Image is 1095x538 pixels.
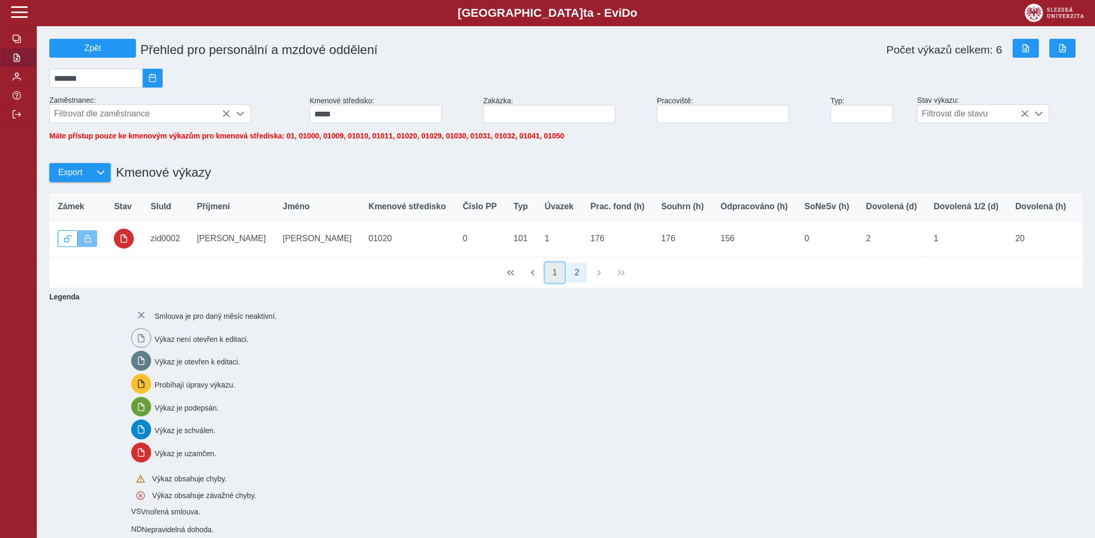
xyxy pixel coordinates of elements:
td: 0 [796,220,857,257]
span: Jméno [283,202,310,211]
span: Příjmení [197,202,230,211]
span: Smlouva vnořená do kmene [131,507,141,515]
td: 176 [653,220,712,257]
div: Typ: [826,92,913,127]
button: Zpět [49,39,136,58]
div: Kmenové středisko: [305,92,479,127]
span: SoNeSv (h) [804,202,849,211]
h1: Kmenové výkazy [111,160,211,185]
h1: Přehled pro personální a mzdové oddělení [136,38,657,61]
button: Export do PDF [1049,39,1076,58]
button: Export [49,163,91,182]
td: 1 [926,220,1007,257]
div: Zaměstnanec: [45,92,305,127]
td: [PERSON_NAME] [274,220,360,257]
td: [PERSON_NAME] [188,220,274,257]
b: Legenda [45,288,1078,305]
span: Zpět [54,44,131,53]
span: Probíhají úpravy výkazu. [155,381,235,389]
span: Výkaz je otevřen k editaci. [155,358,240,366]
td: 1 [536,220,582,257]
td: 01020 [360,220,454,257]
td: 20 [1007,220,1075,257]
span: Dovolená 1/2 (d) [934,202,999,211]
span: Filtrovat dle zaměstnance [50,105,230,123]
span: Stav [114,202,132,211]
span: o [630,6,637,19]
span: Dovolená (d) [866,202,917,211]
span: Nepravidelná dohoda. [142,525,214,534]
span: Výkaz je schválen. [155,426,216,435]
span: D [622,6,630,19]
button: Odemknout výkaz. [58,230,78,247]
td: zid0002 [142,220,188,257]
td: 2 [858,220,926,257]
span: Úvazek [545,202,573,211]
td: 0 [454,220,505,257]
div: Pracoviště: [653,92,826,127]
div: Zakázka: [479,92,653,127]
button: 2025/09 [143,69,163,88]
span: Vnořená smlouva. [141,508,200,517]
td: 101 [505,220,536,257]
span: Kmenové středisko [368,202,446,211]
span: Máte přístup pouze ke kmenovým výkazům pro kmenová střediska: 01, 01000, 01009, 01010, 01011, 010... [49,132,564,140]
span: Počet výkazů celkem: 6 [886,44,1002,56]
button: 1 [545,263,565,283]
span: SluId [151,202,171,211]
span: Odpracováno (h) [720,202,788,211]
span: Typ [514,202,528,211]
span: Výkaz je uzamčen. [155,449,217,458]
span: Export [58,168,82,177]
span: Filtrovat dle stavu [918,105,1029,123]
td: 156 [712,220,796,257]
td: 176 [582,220,653,257]
div: Stav výkazu: [913,92,1087,127]
span: Souhrn (h) [661,202,704,211]
button: Výkaz uzamčen. [78,230,98,247]
span: Dovolená (h) [1015,202,1066,211]
button: uzamčeno [114,229,134,249]
span: Zámek [58,202,84,211]
span: Výkaz je podepsán. [155,403,219,412]
span: Prac. fond (h) [590,202,644,211]
span: Výkaz není otevřen k editaci. [155,335,249,343]
button: Export do Excelu [1013,39,1039,58]
span: Smlouva vnořená do kmene [131,525,142,533]
span: t [583,6,587,19]
span: Výkaz obsahuje závažné chyby. [152,491,256,500]
span: Výkaz obsahuje chyby. [152,475,227,483]
button: 2 [567,263,587,283]
span: Číslo PP [463,202,497,211]
img: logo_web_su.png [1025,4,1084,22]
span: Smlouva je pro daný měsíc neaktivní. [155,312,277,320]
b: [GEOGRAPHIC_DATA] a - Evi [31,6,1064,20]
